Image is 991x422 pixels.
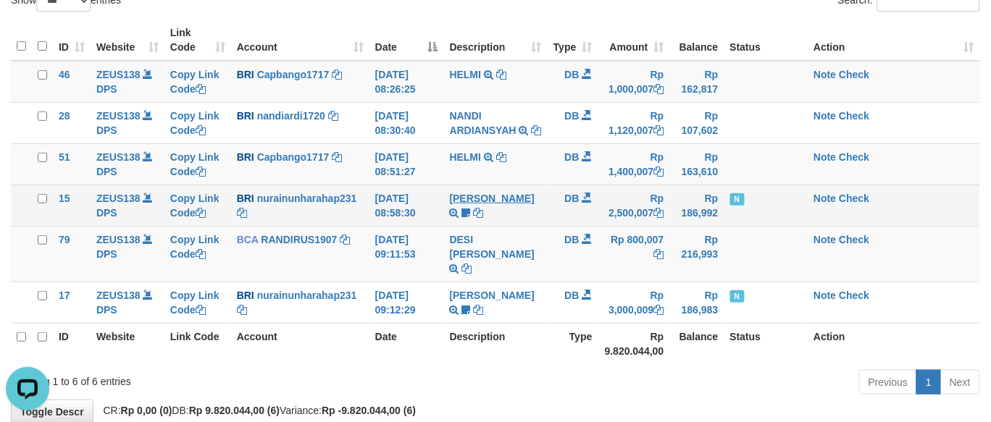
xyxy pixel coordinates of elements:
[369,282,444,323] td: [DATE] 09:12:29
[332,151,342,163] a: Copy Capbango1717 to clipboard
[59,151,70,163] span: 51
[598,61,670,103] td: Rp 1,000,007
[53,20,91,61] th: ID: activate to sort column ascending
[670,323,724,364] th: Balance
[814,193,836,204] a: Note
[808,20,980,61] th: Action: activate to sort column ascending
[96,69,141,80] a: ZEUS138
[257,151,330,163] a: Capbango1717
[91,226,164,282] td: DPS
[369,323,444,364] th: Date
[808,323,980,364] th: Action
[170,110,219,136] a: Copy Link Code
[369,61,444,103] td: [DATE] 08:26:25
[814,110,836,122] a: Note
[565,193,580,204] span: DB
[598,185,670,226] td: Rp 2,500,007
[916,370,941,394] a: 1
[450,193,535,204] a: [PERSON_NAME]
[450,69,482,80] a: HELMI
[532,125,542,136] a: Copy NANDI ARDIANSYAH to clipboard
[59,110,70,122] span: 28
[598,20,670,61] th: Amount: activate to sort column ascending
[598,143,670,185] td: Rp 1,400,007
[231,20,369,61] th: Account: activate to sort column ascending
[444,20,548,61] th: Description: activate to sort column ascending
[257,290,357,301] a: nurainunharahap231
[598,102,670,143] td: Rp 1,120,007
[91,102,164,143] td: DPS
[170,234,219,260] a: Copy Link Code
[839,151,869,163] a: Check
[237,290,254,301] span: BRI
[654,166,664,177] a: Copy Rp 1,400,007 to clipboard
[670,20,724,61] th: Balance
[450,110,517,136] a: NANDI ARDIANSYAH
[670,61,724,103] td: Rp 162,817
[598,282,670,323] td: Rp 3,000,009
[237,110,254,122] span: BRI
[814,234,836,245] a: Note
[96,234,141,245] a: ZEUS138
[496,151,506,163] a: Copy HELMI to clipboard
[237,234,259,245] span: BCA
[237,207,247,219] a: Copy nurainunharahap231 to clipboard
[328,110,338,122] a: Copy nandiardi1720 to clipboard
[237,304,247,316] a: Copy nurainunharahap231 to clipboard
[730,290,745,303] span: Has Note
[59,290,70,301] span: 17
[839,69,869,80] a: Check
[654,248,664,260] a: Copy Rp 800,007 to clipboard
[670,185,724,226] td: Rp 186,992
[598,226,670,282] td: Rp 800,007
[369,226,444,282] td: [DATE] 09:11:53
[450,290,535,301] a: [PERSON_NAME]
[548,20,598,61] th: Type: activate to sort column ascending
[237,151,254,163] span: BRI
[91,61,164,103] td: DPS
[670,282,724,323] td: Rp 186,983
[814,151,836,163] a: Note
[91,20,164,61] th: Website: activate to sort column ascending
[450,151,482,163] a: HELMI
[53,323,91,364] th: ID
[332,69,342,80] a: Copy Capbango1717 to clipboard
[670,143,724,185] td: Rp 163,610
[565,110,580,122] span: DB
[96,405,417,416] span: CR: DB: Variance:
[237,69,254,80] span: BRI
[59,234,70,245] span: 79
[170,193,219,219] a: Copy Link Code
[474,207,484,219] a: Copy NURAINUN HARAHAP to clipboard
[231,323,369,364] th: Account
[444,323,548,364] th: Description
[814,290,836,301] a: Note
[474,304,484,316] a: Copy NURAINUN HARAHAP to clipboard
[164,20,231,61] th: Link Code: activate to sort column ascending
[59,193,70,204] span: 15
[59,69,70,80] span: 46
[565,290,580,301] span: DB
[730,193,745,206] span: Has Note
[654,304,664,316] a: Copy Rp 3,000,009 to clipboard
[369,102,444,143] td: [DATE] 08:30:40
[724,323,808,364] th: Status
[724,20,808,61] th: Status
[548,323,598,364] th: Type
[814,69,836,80] a: Note
[369,20,444,61] th: Date: activate to sort column descending
[6,6,49,49] button: Open LiveChat chat widget
[369,143,444,185] td: [DATE] 08:51:27
[654,207,664,219] a: Copy Rp 2,500,007 to clipboard
[170,290,219,316] a: Copy Link Code
[257,193,357,204] a: nurainunharahap231
[565,234,580,245] span: DB
[839,234,869,245] a: Check
[96,151,141,163] a: ZEUS138
[237,193,254,204] span: BRI
[839,193,869,204] a: Check
[91,323,164,364] th: Website
[654,125,664,136] a: Copy Rp 1,120,007 to clipboard
[940,370,980,394] a: Next
[839,290,869,301] a: Check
